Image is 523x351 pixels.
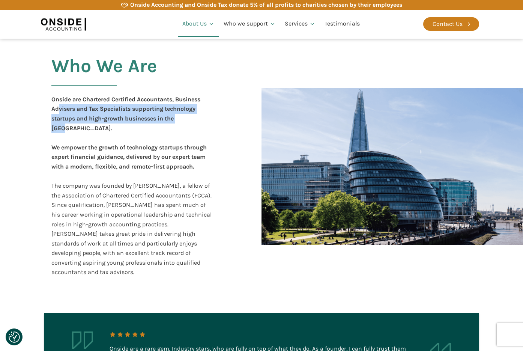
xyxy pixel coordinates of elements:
[51,96,200,132] b: Onside are Chartered Certified Accountants, Business Advisers and Tax Specialists supporting tech...
[433,19,463,29] div: Contact Us
[423,17,479,31] a: Contact Us
[51,144,207,161] b: We empower the growth of technology startups through expert financial guidance
[320,11,364,37] a: Testimonials
[9,331,20,343] button: Consent Preferences
[41,15,86,33] img: Onside Accounting
[280,11,320,37] a: Services
[178,11,219,37] a: About Us
[51,153,206,170] b: , delivered by our expert team with a modern, flexible, and remote-first approach.
[219,11,280,37] a: Who we support
[51,56,157,95] h2: Who We Are
[9,331,20,343] img: Revisit consent button
[51,95,213,277] div: The company was founded by [PERSON_NAME], a fellow of the Association of Chartered Certified Acco...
